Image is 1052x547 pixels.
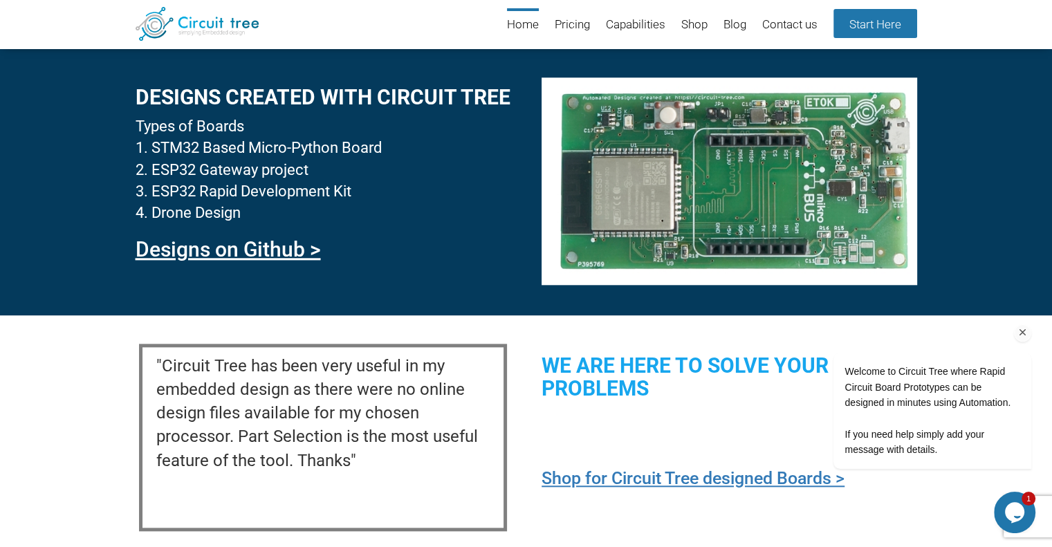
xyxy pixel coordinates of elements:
a: Pricing [555,8,590,42]
p: "Circuit Tree has been very useful in my embedded design as there were no online design files ava... [156,354,490,472]
a: Designs on Github > [136,237,321,261]
a: Contact us [762,8,818,42]
h2: DesignS created with circuit tree [136,86,510,109]
li: Drone Design [136,202,510,223]
a: Shop for Circuit Tree designed Boards > [542,468,845,488]
h2: We are here to solve your problems [542,354,916,400]
a: Capabilities [606,8,665,42]
a: Start Here [833,9,917,38]
a: Home [507,8,539,42]
li: STM32 Based Micro-Python Board [136,137,510,158]
li: ESP32 Gateway project [136,159,510,180]
div: Types of Boards [136,115,510,224]
a: Blog [723,8,746,42]
img: Circuit Tree [136,7,259,41]
a: Shop [681,8,708,42]
iframe: chat widget [789,228,1038,485]
li: ESP32 Rapid Development Kit [136,180,510,202]
iframe: chat widget [994,492,1038,533]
